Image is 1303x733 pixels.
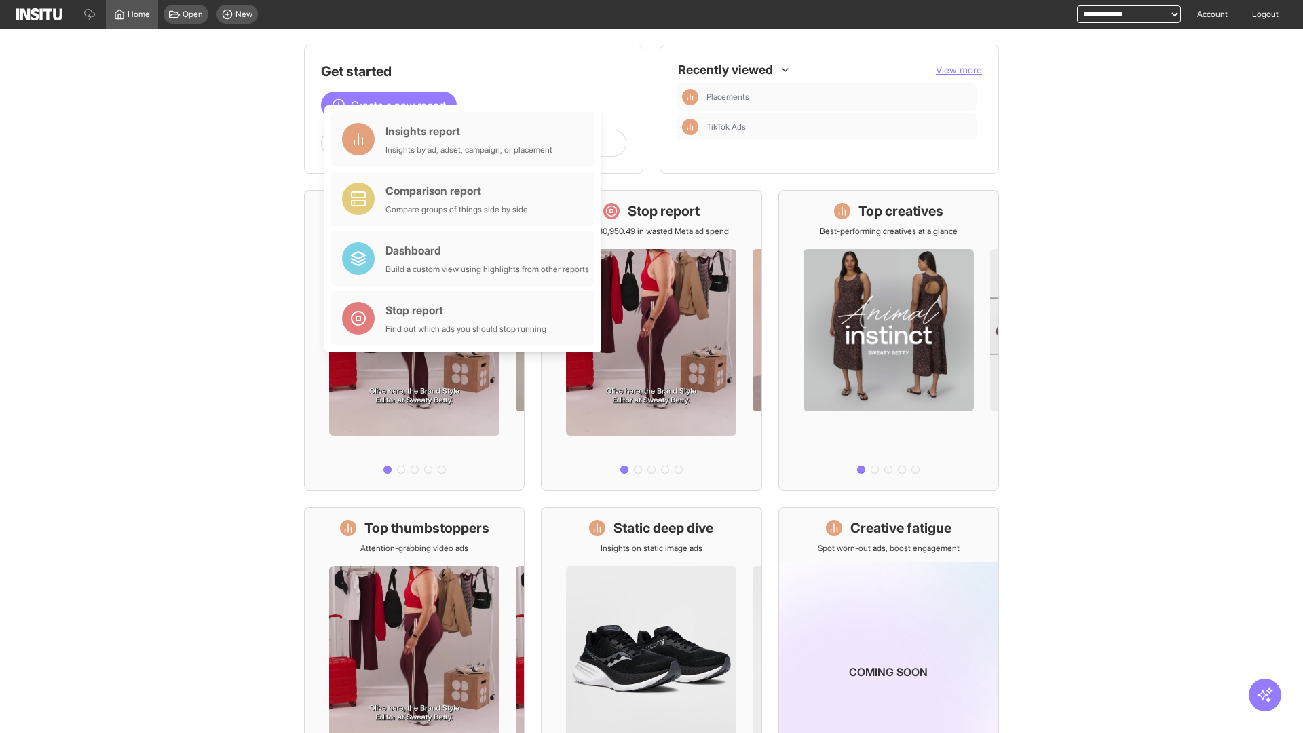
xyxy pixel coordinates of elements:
[682,119,698,135] div: Insights
[128,9,150,20] span: Home
[304,190,525,491] a: What's live nowSee all active ads instantly
[858,202,943,221] h1: Top creatives
[360,543,468,554] p: Attention-grabbing video ads
[385,324,546,335] div: Find out which ads you should stop running
[573,226,729,237] p: Save £30,950.49 in wasted Meta ad spend
[385,302,546,318] div: Stop report
[364,519,489,538] h1: Top thumbstoppers
[706,92,971,102] span: Placements
[706,121,971,132] span: TikTok Ads
[183,9,203,20] span: Open
[385,204,528,215] div: Compare groups of things side by side
[385,264,589,275] div: Build a custom view using highlights from other reports
[820,226,958,237] p: Best-performing creatives at a glance
[235,9,252,20] span: New
[601,543,702,554] p: Insights on static image ads
[351,97,446,113] span: Create a new report
[16,8,62,20] img: Logo
[628,202,700,221] h1: Stop report
[385,242,589,259] div: Dashboard
[541,190,761,491] a: Stop reportSave £30,950.49 in wasted Meta ad spend
[936,63,982,77] button: View more
[706,121,746,132] span: TikTok Ads
[936,64,982,75] span: View more
[682,89,698,105] div: Insights
[385,183,528,199] div: Comparison report
[385,145,552,155] div: Insights by ad, adset, campaign, or placement
[706,92,749,102] span: Placements
[385,123,552,139] div: Insights report
[613,519,713,538] h1: Static deep dive
[321,62,626,81] h1: Get started
[778,190,999,491] a: Top creativesBest-performing creatives at a glance
[321,92,457,119] button: Create a new report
